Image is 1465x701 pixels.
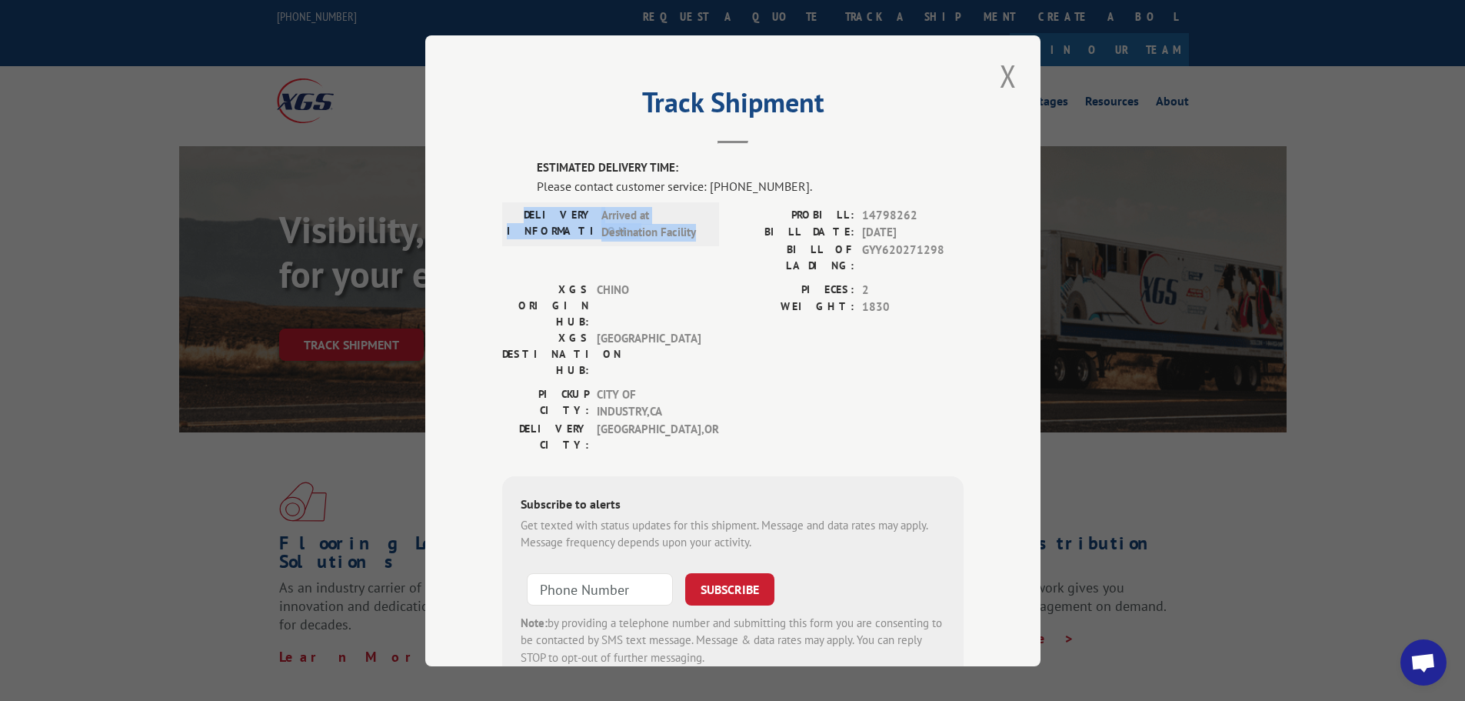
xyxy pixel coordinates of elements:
div: by providing a telephone number and submitting this form you are consenting to be contacted by SM... [521,614,945,666]
label: PICKUP CITY: [502,386,589,420]
input: Phone Number [527,572,673,605]
label: BILL OF LADING: [733,241,854,273]
button: Close modal [995,55,1021,97]
span: CHINO [597,281,701,329]
label: PIECES: [733,281,854,299]
label: XGS ORIGIN HUB: [502,281,589,329]
span: 1830 [862,299,964,316]
div: Subscribe to alerts [521,494,945,516]
div: Get texted with status updates for this shipment. Message and data rates may apply. Message frequ... [521,516,945,551]
button: SUBSCRIBE [685,572,774,605]
span: Arrived at Destination Facility [601,206,705,241]
a: Open chat [1400,639,1447,686]
span: 2 [862,281,964,299]
label: WEIGHT: [733,299,854,316]
span: 14798262 [862,206,964,224]
span: [GEOGRAPHIC_DATA] , OR [597,420,701,452]
label: DELIVERY INFORMATION: [507,206,594,241]
label: DELIVERY CITY: [502,420,589,452]
h2: Track Shipment [502,92,964,121]
span: [DATE] [862,224,964,242]
label: ESTIMATED DELIVERY TIME: [537,159,964,177]
label: XGS DESTINATION HUB: [502,329,589,378]
label: BILL DATE: [733,224,854,242]
div: Please contact customer service: [PHONE_NUMBER]. [537,176,964,195]
span: CITY OF INDUSTRY , CA [597,386,701,420]
strong: Note: [521,615,548,629]
span: [GEOGRAPHIC_DATA] [597,329,701,378]
label: PROBILL: [733,206,854,224]
span: GYY620271298 [862,241,964,273]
